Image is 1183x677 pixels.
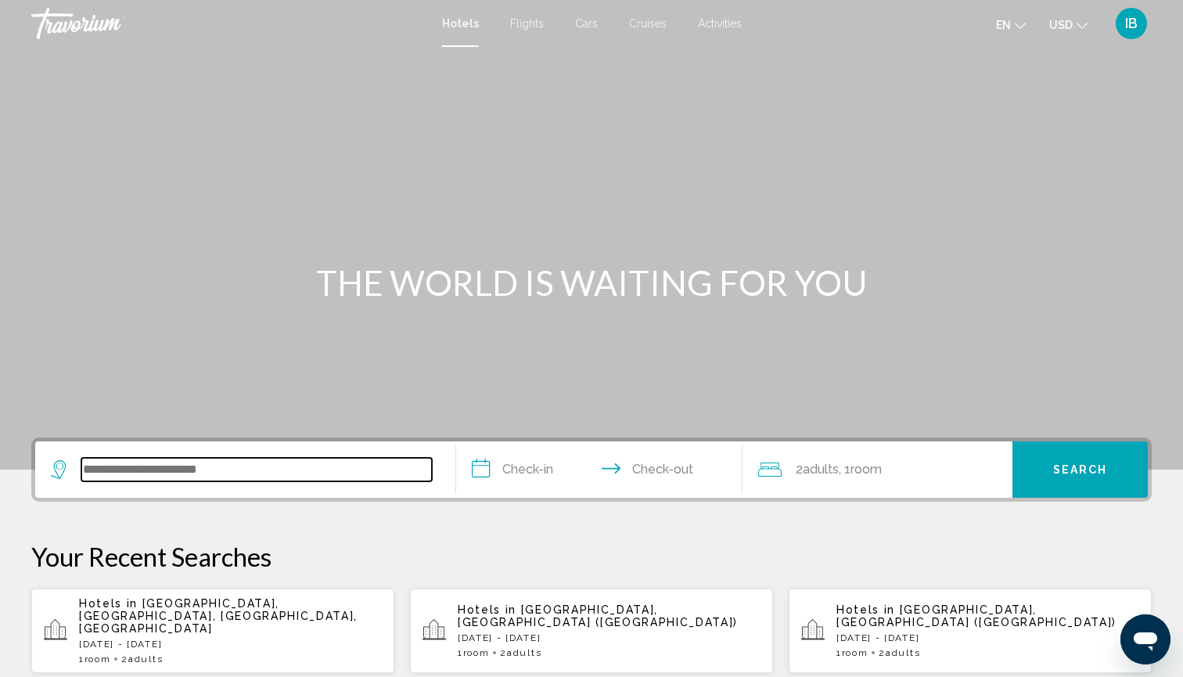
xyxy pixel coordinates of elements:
[463,647,490,658] span: Room
[698,17,742,30] a: Activities
[500,647,541,658] span: 2
[458,647,489,658] span: 1
[1049,19,1073,31] span: USD
[31,541,1152,572] p: Your Recent Searches
[743,441,1013,498] button: Travelers: 2 adults, 0 children
[789,588,1152,674] button: Hotels in [GEOGRAPHIC_DATA], [GEOGRAPHIC_DATA] ([GEOGRAPHIC_DATA])[DATE] - [DATE]1Room2Adults
[458,603,516,616] span: Hotels in
[456,441,743,498] button: Check in and out dates
[121,654,163,664] span: 2
[79,654,110,664] span: 1
[886,647,920,658] span: Adults
[458,632,760,643] p: [DATE] - [DATE]
[879,647,920,658] span: 2
[836,603,895,616] span: Hotels in
[842,647,868,658] span: Room
[79,639,382,650] p: [DATE] - [DATE]
[31,588,394,674] button: Hotels in [GEOGRAPHIC_DATA], [GEOGRAPHIC_DATA], [GEOGRAPHIC_DATA], [GEOGRAPHIC_DATA][DATE] - [DAT...
[442,17,479,30] a: Hotels
[507,647,541,658] span: Adults
[35,441,1148,498] div: Search widget
[996,13,1026,36] button: Change language
[836,647,868,658] span: 1
[836,632,1139,643] p: [DATE] - [DATE]
[1053,464,1108,477] span: Search
[1125,16,1138,31] span: IB
[575,17,598,30] a: Cars
[803,462,839,477] span: Adults
[836,603,1116,628] span: [GEOGRAPHIC_DATA], [GEOGRAPHIC_DATA] ([GEOGRAPHIC_DATA])
[410,588,773,674] button: Hotels in [GEOGRAPHIC_DATA], [GEOGRAPHIC_DATA] ([GEOGRAPHIC_DATA])[DATE] - [DATE]1Room2Adults
[1120,614,1170,664] iframe: Кнопка запуска окна обмена сообщениями
[1111,7,1152,40] button: User Menu
[31,8,426,39] a: Travorium
[1012,441,1148,498] button: Search
[79,597,138,610] span: Hotels in
[629,17,667,30] a: Cruises
[128,654,163,664] span: Adults
[796,459,839,481] span: 2
[996,19,1011,31] span: en
[850,462,882,477] span: Room
[839,459,882,481] span: , 1
[458,603,738,628] span: [GEOGRAPHIC_DATA], [GEOGRAPHIC_DATA] ([GEOGRAPHIC_DATA])
[298,262,885,303] h1: THE WORLD IS WAITING FOR YOU
[1049,13,1088,36] button: Change currency
[510,17,544,30] a: Flights
[84,654,111,664] span: Room
[79,597,358,635] span: [GEOGRAPHIC_DATA], [GEOGRAPHIC_DATA], [GEOGRAPHIC_DATA], [GEOGRAPHIC_DATA]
